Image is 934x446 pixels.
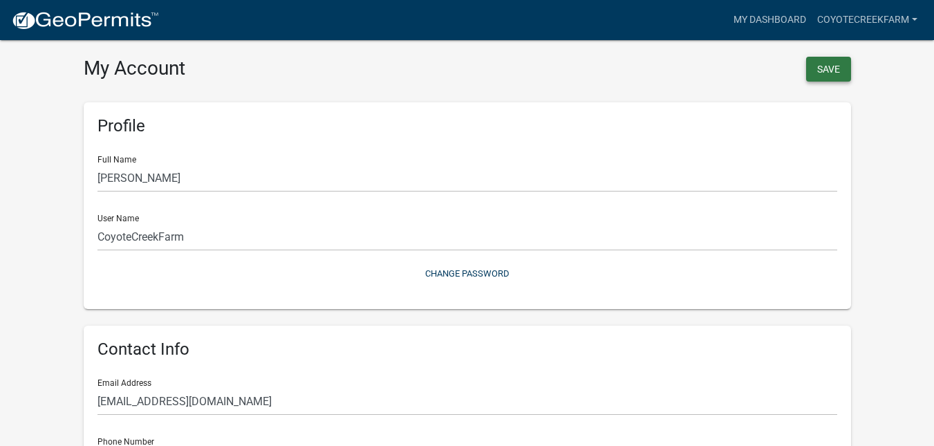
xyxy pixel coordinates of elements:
a: CoyoteCreekFarm [812,7,923,33]
h6: Contact Info [97,340,837,360]
h6: Profile [97,116,837,136]
a: My Dashboard [728,7,812,33]
button: Save [806,57,851,82]
h3: My Account [84,57,457,80]
button: Change Password [97,262,837,285]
